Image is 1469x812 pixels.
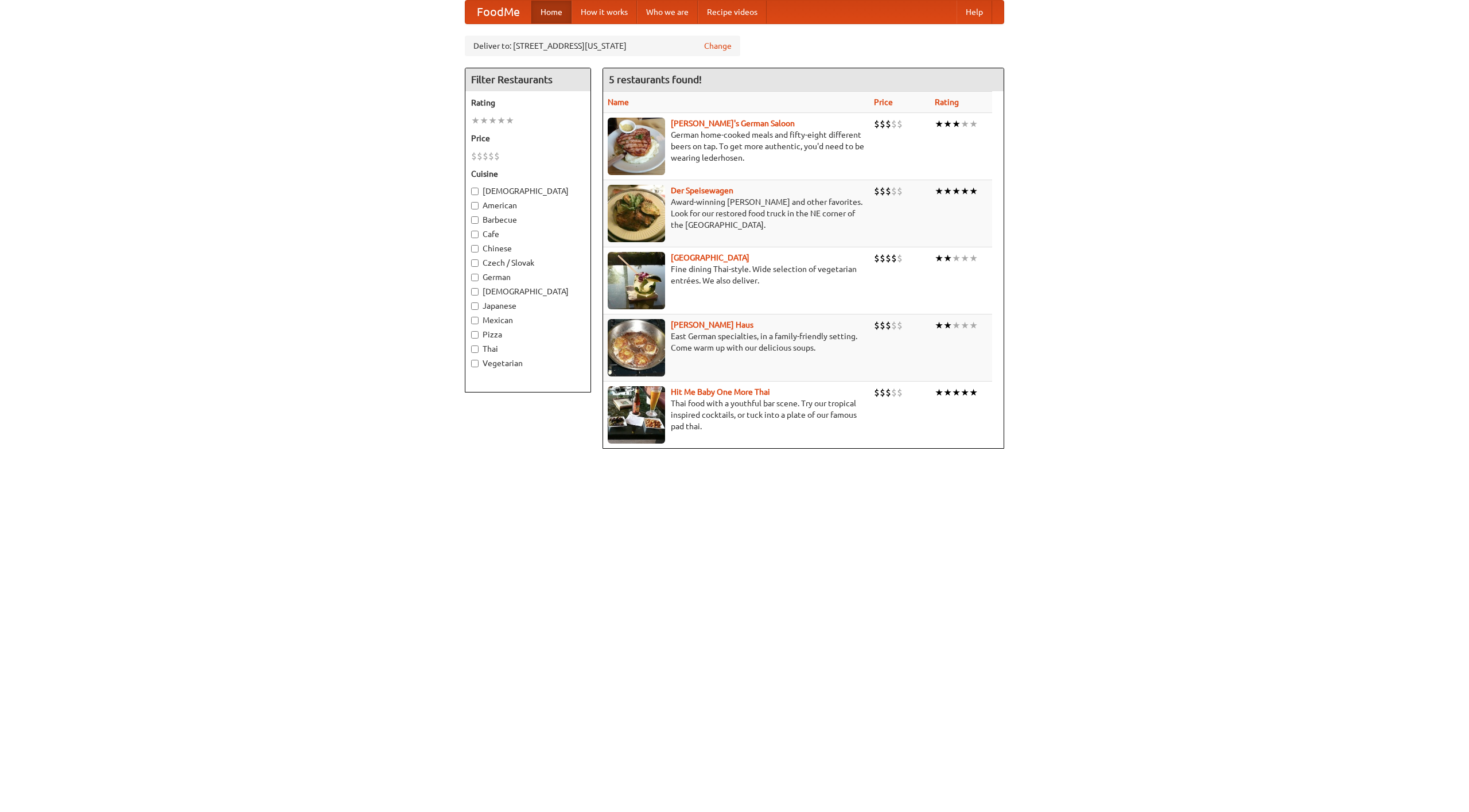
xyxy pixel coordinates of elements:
a: Recipe videos [698,1,767,24]
li: $ [897,386,903,399]
li: $ [483,150,488,162]
li: ★ [961,252,969,265]
li: $ [891,386,897,399]
li: $ [488,150,494,162]
li: ★ [952,118,961,130]
li: ★ [497,114,506,127]
li: $ [874,319,880,332]
li: ★ [471,114,480,127]
input: Czech / Slovak [471,259,479,267]
a: How it works [572,1,637,24]
label: Mexican [471,314,585,326]
li: ★ [943,252,952,265]
a: Hit Me Baby One More Thai [671,387,770,397]
li: $ [880,185,885,197]
a: FoodMe [465,1,531,24]
input: Cafe [471,231,479,238]
a: Rating [935,98,959,107]
li: ★ [961,185,969,197]
input: Barbecue [471,216,479,224]
li: ★ [943,386,952,399]
li: $ [897,252,903,265]
ng-pluralize: 5 restaurants found! [609,74,702,85]
h5: Rating [471,97,585,108]
input: Chinese [471,245,479,252]
a: [GEOGRAPHIC_DATA] [671,253,749,262]
li: ★ [935,185,943,197]
li: $ [885,118,891,130]
label: Cafe [471,228,585,240]
p: Fine dining Thai-style. Wide selection of vegetarian entrées. We also deliver. [608,263,865,286]
input: [DEMOGRAPHIC_DATA] [471,288,479,296]
li: $ [494,150,500,162]
li: ★ [952,319,961,332]
img: kohlhaus.jpg [608,319,665,376]
li: $ [897,319,903,332]
li: $ [891,252,897,265]
li: ★ [506,114,514,127]
img: esthers.jpg [608,118,665,175]
li: ★ [935,319,943,332]
a: [PERSON_NAME] Haus [671,320,753,329]
li: ★ [952,252,961,265]
li: $ [885,252,891,265]
li: ★ [952,386,961,399]
li: $ [874,386,880,399]
li: $ [880,118,885,130]
li: ★ [943,185,952,197]
li: $ [897,118,903,130]
label: Japanese [471,300,585,312]
li: $ [874,185,880,197]
input: Vegetarian [471,360,479,367]
li: ★ [961,319,969,332]
input: Mexican [471,317,479,324]
label: [DEMOGRAPHIC_DATA] [471,185,585,197]
a: Der Speisewagen [671,186,733,195]
a: Price [874,98,893,107]
li: ★ [488,114,497,127]
a: [PERSON_NAME]'s German Saloon [671,119,795,128]
p: Thai food with a youthful bar scene. Try our tropical inspired cocktails, or tuck into a plate of... [608,398,865,432]
label: Pizza [471,329,585,340]
li: ★ [961,386,969,399]
li: ★ [935,386,943,399]
li: $ [891,319,897,332]
a: Name [608,98,629,107]
img: speisewagen.jpg [608,185,665,242]
li: $ [874,118,880,130]
h4: Filter Restaurants [465,68,590,91]
li: $ [874,252,880,265]
li: $ [880,319,885,332]
li: ★ [961,118,969,130]
a: Who we are [637,1,698,24]
li: ★ [969,185,978,197]
li: ★ [969,118,978,130]
li: ★ [935,118,943,130]
li: ★ [969,386,978,399]
li: ★ [480,114,488,127]
li: ★ [969,252,978,265]
input: Thai [471,345,479,353]
label: German [471,271,585,283]
h5: Cuisine [471,168,585,180]
label: [DEMOGRAPHIC_DATA] [471,286,585,297]
input: German [471,274,479,281]
input: American [471,202,479,209]
li: ★ [943,118,952,130]
p: German home-cooked meals and fifty-eight different beers on tap. To get more authentic, you'd nee... [608,129,865,164]
li: ★ [952,185,961,197]
li: $ [897,185,903,197]
a: Help [957,1,992,24]
li: ★ [943,319,952,332]
input: [DEMOGRAPHIC_DATA] [471,188,479,195]
input: Japanese [471,302,479,310]
p: Award-winning [PERSON_NAME] and other favorites. Look for our restored food truck in the NE corne... [608,196,865,231]
label: Vegetarian [471,358,585,369]
li: $ [891,185,897,197]
img: satay.jpg [608,252,665,309]
p: East German specialties, in a family-friendly setting. Come warm up with our delicious soups. [608,331,865,353]
li: $ [471,150,477,162]
li: ★ [935,252,943,265]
